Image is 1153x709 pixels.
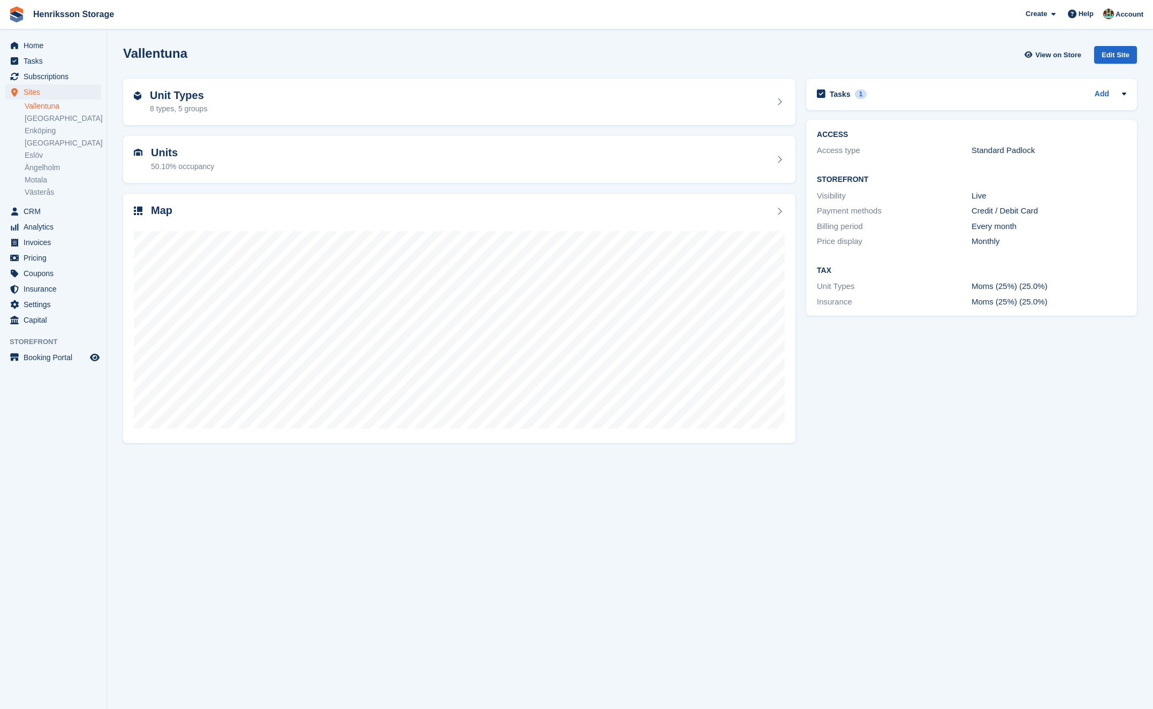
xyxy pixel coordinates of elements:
a: menu [5,38,101,53]
img: unit-type-icn-2b2737a686de81e16bb02015468b77c625bbabd49415b5ef34ead5e3b44a266d.svg [134,92,141,100]
span: Tasks [24,54,88,68]
div: Moms (25%) (25.0%) [972,296,1126,308]
span: Account [1116,9,1143,20]
div: Payment methods [817,205,972,217]
div: Price display [817,235,972,248]
span: Capital [24,312,88,327]
a: Enköping [25,126,101,136]
a: Vallentuna [25,101,101,111]
div: 1 [855,89,867,99]
a: Motala [25,175,101,185]
span: Sites [24,85,88,100]
div: Insurance [817,296,972,308]
h2: Map [151,204,172,217]
span: Subscriptions [24,69,88,84]
h2: Tasks [830,89,851,99]
span: Invoices [24,235,88,250]
a: Unit Types 8 types, 5 groups [123,79,795,126]
a: Preview store [88,351,101,364]
a: [GEOGRAPHIC_DATA] [25,138,101,148]
div: Monthly [972,235,1126,248]
a: menu [5,250,101,265]
img: unit-icn-7be61d7bf1b0ce9d3e12c5938cc71ed9869f7b940bace4675aadf7bd6d80202e.svg [134,149,142,156]
span: Insurance [24,281,88,296]
span: Coupons [24,266,88,281]
a: Västerås [25,187,101,197]
div: Live [972,190,1126,202]
a: Eslöv [25,150,101,161]
a: menu [5,266,101,281]
a: menu [5,312,101,327]
div: Visibility [817,190,972,202]
span: Booking Portal [24,350,88,365]
a: menu [5,219,101,234]
span: Storefront [10,337,107,347]
span: CRM [24,204,88,219]
div: 8 types, 5 groups [150,103,207,115]
span: View on Store [1035,50,1081,60]
a: Ängelholm [25,163,101,173]
div: Edit Site [1094,46,1137,64]
div: Unit Types [817,280,972,293]
div: Credit / Debit Card [972,205,1126,217]
span: Analytics [24,219,88,234]
div: 50.10% occupancy [151,161,214,172]
h2: Unit Types [150,89,207,102]
a: Add [1095,88,1109,101]
a: menu [5,204,101,219]
a: menu [5,69,101,84]
h2: ACCESS [817,131,1126,139]
a: menu [5,297,101,312]
h2: Storefront [817,176,1126,184]
a: menu [5,350,101,365]
span: Create [1026,9,1047,19]
a: [GEOGRAPHIC_DATA] [25,113,101,124]
div: Standard Padlock [972,144,1126,157]
div: Billing period [817,220,972,233]
div: Moms (25%) (25.0%) [972,280,1126,293]
img: map-icn-33ee37083ee616e46c38cad1a60f524a97daa1e2b2c8c0bc3eb3415660979fc1.svg [134,207,142,215]
a: Henriksson Storage [29,5,118,23]
h2: Vallentuna [123,46,187,60]
h2: Tax [817,266,1126,275]
a: menu [5,54,101,68]
a: Units 50.10% occupancy [123,136,795,183]
a: View on Store [1023,46,1086,64]
a: Map [123,194,795,444]
a: menu [5,281,101,296]
span: Home [24,38,88,53]
div: Access type [817,144,972,157]
span: Settings [24,297,88,312]
a: menu [5,85,101,100]
img: Isak Martinelle [1103,9,1114,19]
h2: Units [151,147,214,159]
span: Pricing [24,250,88,265]
span: Help [1079,9,1094,19]
img: stora-icon-8386f47178a22dfd0bd8f6a31ec36ba5ce8667c1dd55bd0f319d3a0aa187defe.svg [9,6,25,22]
a: menu [5,235,101,250]
div: Every month [972,220,1126,233]
a: Edit Site [1094,46,1137,68]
